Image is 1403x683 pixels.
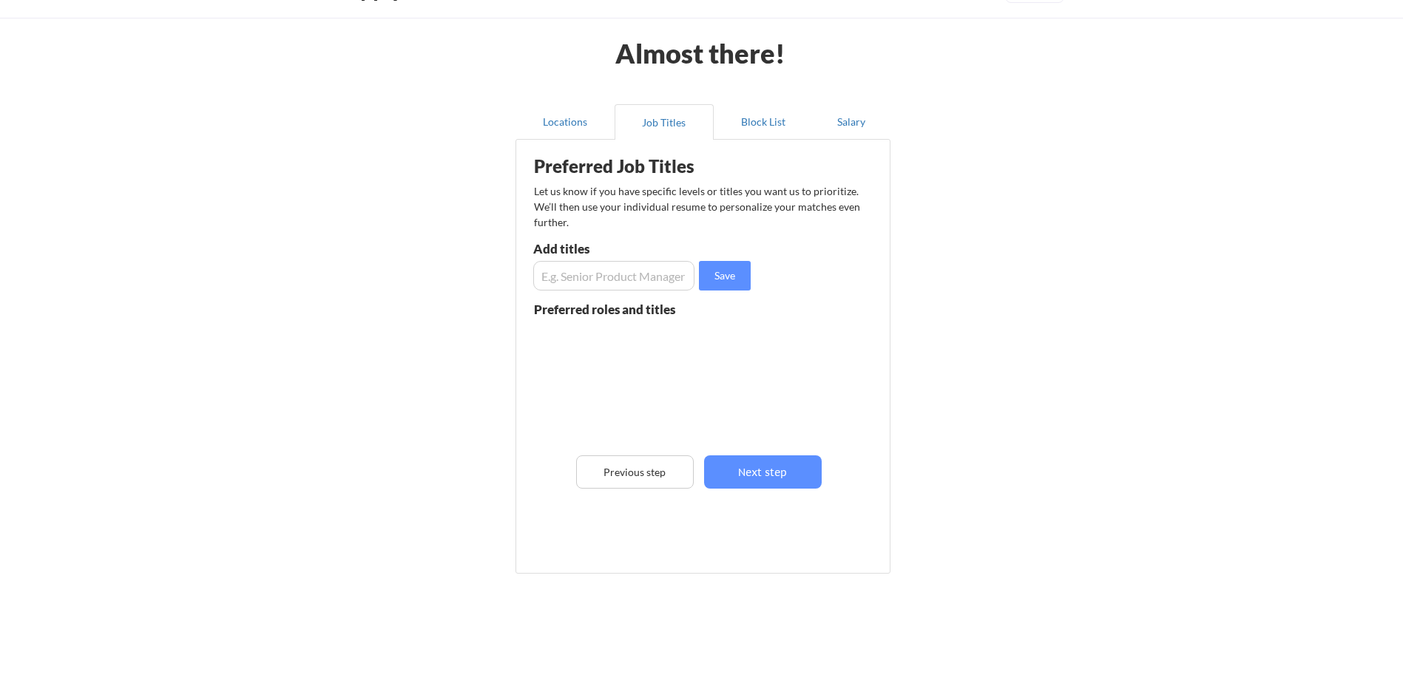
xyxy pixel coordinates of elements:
[813,104,890,140] button: Salary
[598,40,804,67] div: Almost there!
[615,104,714,140] button: Job Titles
[699,261,751,290] button: Save
[515,104,615,140] button: Locations
[533,261,694,290] input: E.g. Senior Product Manager
[534,303,694,316] div: Preferred roles and titles
[714,104,813,140] button: Block List
[704,455,822,489] button: Next step
[534,183,862,230] div: Let us know if you have specific levels or titles you want us to prioritize. We’ll then use your ...
[533,242,691,255] div: Add titles
[576,455,694,489] button: Previous step
[534,157,720,175] div: Preferred Job Titles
